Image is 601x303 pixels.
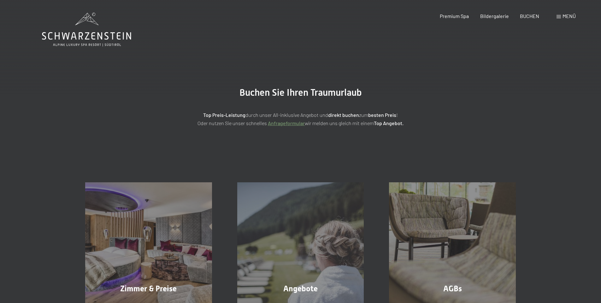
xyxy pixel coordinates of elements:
[268,120,305,126] a: Anfrageformular
[143,111,458,127] p: durch unser All-inklusive Angebot und zum ! Oder nutzen Sie unser schnelles wir melden uns gleich...
[283,284,318,293] span: Angebote
[480,13,509,19] a: Bildergalerie
[120,284,177,293] span: Zimmer & Preise
[374,120,404,126] strong: Top Angebot.
[520,13,539,19] a: BUCHEN
[443,284,462,293] span: AGBs
[440,13,469,19] a: Premium Spa
[328,112,359,118] strong: direkt buchen
[239,87,362,98] span: Buchen Sie Ihren Traumurlaub
[368,112,396,118] strong: besten Preis
[563,13,576,19] span: Menü
[203,112,245,118] strong: Top Preis-Leistung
